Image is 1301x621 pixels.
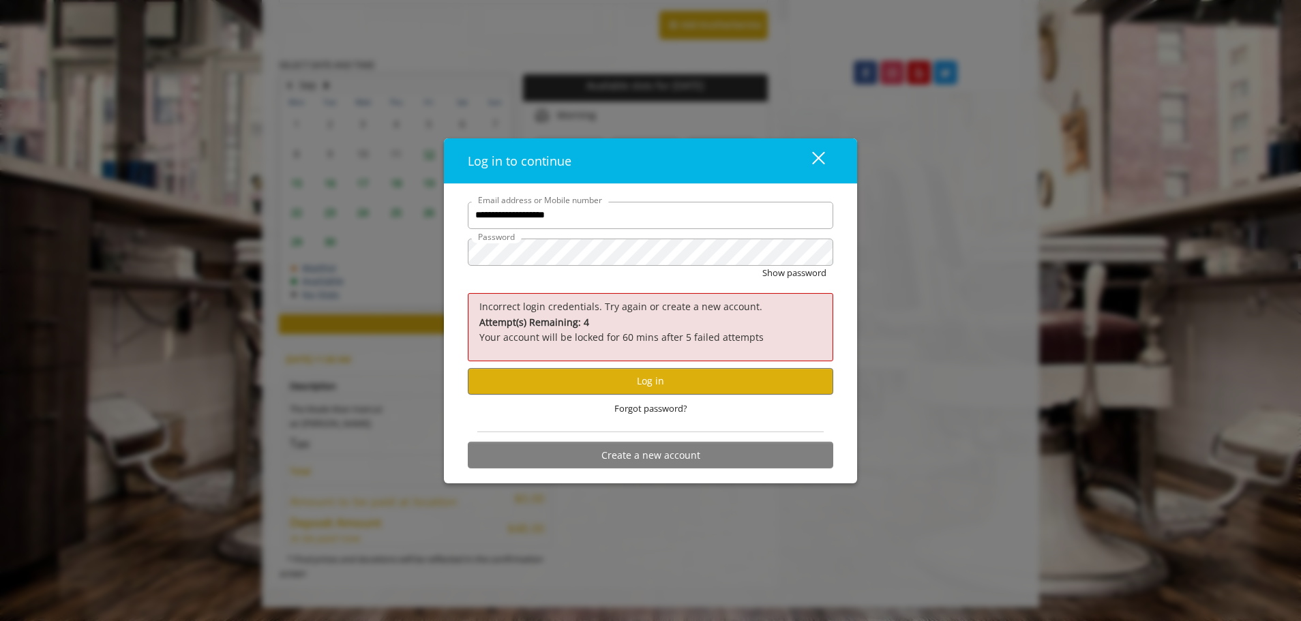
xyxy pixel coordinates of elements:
[479,315,822,346] p: Your account will be locked for 60 mins after 5 failed attempts
[468,201,833,228] input: Email address or Mobile number
[479,300,762,313] span: Incorrect login credentials. Try again or create a new account.
[614,402,687,416] span: Forgot password?
[479,316,589,329] b: Attempt(s) Remaining: 4
[468,367,833,394] button: Log in
[468,238,833,265] input: Password
[471,193,609,206] label: Email address or Mobile number
[762,265,826,279] button: Show password
[468,152,571,168] span: Log in to continue
[787,147,833,175] button: close dialog
[468,442,833,468] button: Create a new account
[471,230,522,243] label: Password
[796,151,824,171] div: close dialog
